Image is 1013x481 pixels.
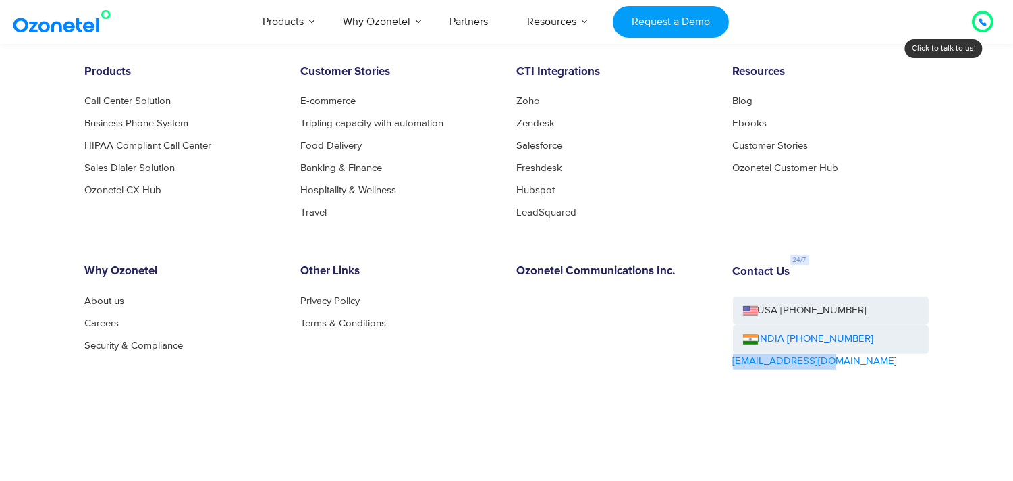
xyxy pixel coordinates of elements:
[517,163,563,173] a: Freshdesk
[733,163,839,173] a: Ozonetel Customer Hub
[85,66,281,79] h6: Products
[85,141,212,151] a: HIPAA Compliant Call Center
[301,207,327,218] a: Travel
[301,185,397,195] a: Hospitality & Wellness
[85,185,162,195] a: Ozonetel CX Hub
[85,96,171,106] a: Call Center Solution
[733,118,767,128] a: Ebooks
[301,118,444,128] a: Tripling capacity with automation
[733,265,790,279] h6: Contact Us
[733,141,809,151] a: Customer Stories
[517,66,713,79] h6: CTI Integrations
[733,354,898,370] a: [EMAIL_ADDRESS][DOMAIN_NAME]
[517,265,713,278] h6: Ozonetel Communications Inc.
[517,185,555,195] a: Hubspot
[85,296,125,306] a: About us
[301,265,497,278] h6: Other Links
[743,306,758,316] img: us-flag.png
[301,141,362,151] a: Food Delivery
[613,6,728,38] a: Request a Demo
[743,334,758,345] img: ind-flag.png
[85,118,189,128] a: Business Phone System
[301,163,383,173] a: Banking & Finance
[733,96,753,106] a: Blog
[733,66,929,79] h6: Resources
[301,296,360,306] a: Privacy Policy
[733,297,929,326] a: USA [PHONE_NUMBER]
[85,318,119,328] a: Careers
[517,207,577,218] a: LeadSquared
[301,318,387,328] a: Terms & Conditions
[517,141,563,151] a: Salesforce
[85,265,281,278] h6: Why Ozonetel
[85,163,175,173] a: Sales Dialer Solution
[301,66,497,79] h6: Customer Stories
[85,340,184,351] a: Security & Compliance
[301,96,356,106] a: E-commerce
[517,118,555,128] a: Zendesk
[743,332,874,347] a: INDIA [PHONE_NUMBER]
[517,96,541,106] a: Zoho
